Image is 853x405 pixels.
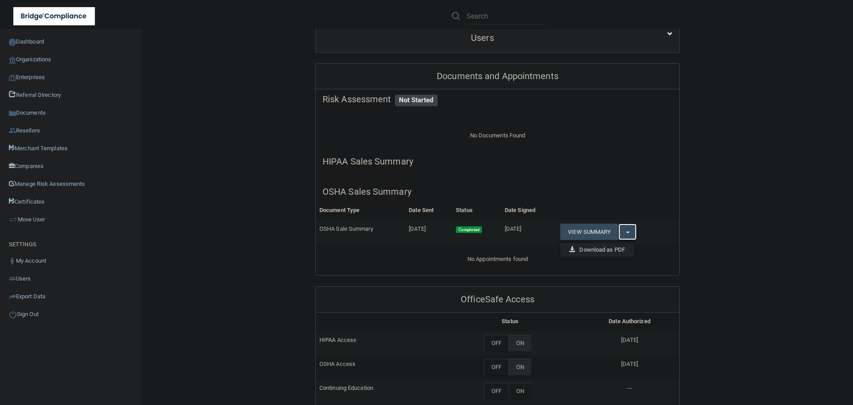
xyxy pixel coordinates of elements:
[9,215,18,224] img: briefcase.64adab9b.png
[316,120,679,152] div: No Documents Found
[509,359,531,375] label: ON
[9,110,16,117] img: icon-documents.8dae5593.png
[316,355,440,379] td: OSHA Access
[9,75,16,81] img: enterprise.0d942306.png
[316,331,440,355] td: HIPAA Access
[9,257,16,265] img: ic_user_dark.df1a06c3.png
[405,201,452,220] th: Date Sent
[484,359,509,375] label: OFF
[452,12,460,20] img: ic-search.3b580494.png
[316,220,405,244] td: OSHA Sale Summary
[323,156,673,166] h5: HIPAA Sales Summary
[323,33,642,43] h5: Users
[316,254,679,275] div: No Appointments found
[583,359,676,369] p: [DATE]
[466,8,548,24] input: Search
[580,313,679,331] th: Date Authorized
[509,383,531,399] label: ON
[9,310,17,318] img: ic_power_dark.7ecde6b1.png
[13,7,95,25] img: bridge_compliance_login_screen.278c3ca4.svg
[484,335,509,351] label: OFF
[9,239,36,250] label: SETTINGS
[316,379,440,403] td: Continuing Education
[583,383,676,393] p: ---
[323,94,673,104] h5: Risk Assessment
[501,220,557,244] td: [DATE]
[501,201,557,220] th: Date Signed
[323,28,673,48] a: Users
[9,127,16,134] img: ic_reseller.de258add.png
[9,56,16,64] img: organization-icon.f8decf85.png
[456,226,482,233] span: Completed
[583,335,676,345] p: [DATE]
[560,243,634,257] a: Download as PDF
[323,187,673,196] h5: OSHA Sales Summary
[452,201,501,220] th: Status
[316,287,679,313] div: OfficeSafe Access
[484,383,509,399] label: OFF
[316,64,679,89] div: Documents and Appointments
[9,275,16,282] img: icon-users.e205127d.png
[509,335,531,351] label: ON
[316,201,405,220] th: Document Type
[9,39,16,46] img: ic_dashboard_dark.d01f4a41.png
[440,313,580,331] th: Status
[9,293,16,300] img: icon-export.b9366987.png
[395,95,438,106] span: Not Started
[405,220,452,244] td: [DATE]
[560,224,618,240] a: View Summary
